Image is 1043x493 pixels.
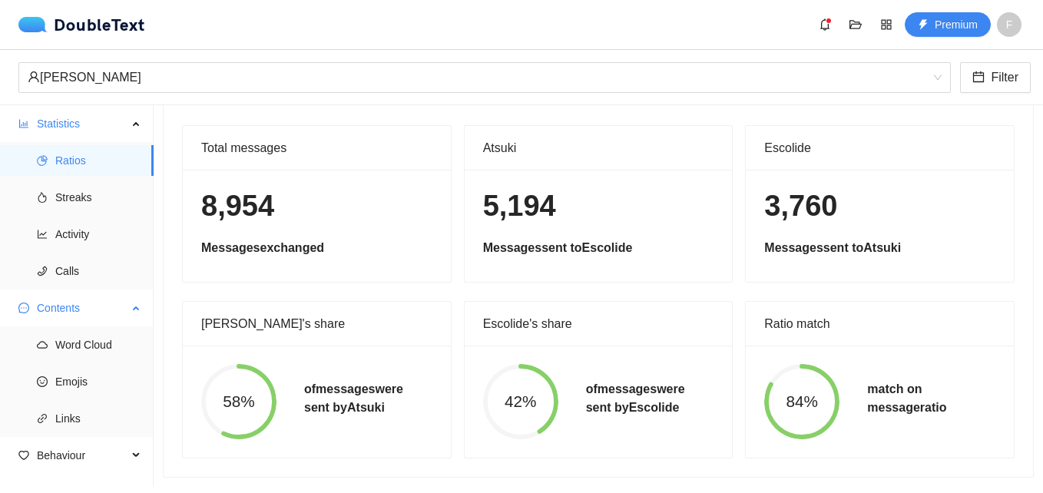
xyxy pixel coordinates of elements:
div: Escolide [764,126,995,170]
span: appstore [875,18,898,31]
span: cloud [37,339,48,350]
span: folder-open [844,18,867,31]
span: 58% [201,394,276,410]
div: Ratio match [764,302,995,346]
span: F [1006,12,1013,37]
span: Emojis [55,366,141,397]
span: pie-chart [37,155,48,166]
h1: 5,194 [483,188,714,224]
button: calendarFilter [960,62,1031,93]
span: Calls [55,256,141,286]
span: bell [813,18,836,31]
span: message [18,303,29,313]
span: phone [37,266,48,276]
h5: of messages were sent by Atsuki [304,380,403,417]
h1: 3,760 [764,188,995,224]
h5: Messages exchanged [201,239,432,257]
span: heart [18,450,29,461]
span: Ratios [55,145,141,176]
span: Contents [37,293,127,323]
a: logoDoubleText [18,17,145,32]
span: 84% [764,394,839,410]
h5: Messages sent to Atsuki [764,239,995,257]
span: 42% [483,394,558,410]
img: logo [18,17,54,32]
span: thunderbolt [918,19,929,31]
h1: 8,954 [201,188,432,224]
div: [PERSON_NAME]'s share [201,302,432,346]
span: Filter [991,68,1018,87]
div: Total messages [201,126,432,170]
span: Streaks [55,182,141,213]
button: thunderboltPremium [905,12,991,37]
span: bar-chart [18,118,29,129]
span: Atsuki Kamurizaki [28,63,942,92]
span: smile [37,376,48,387]
div: DoubleText [18,17,145,32]
span: Activity [55,219,141,250]
div: [PERSON_NAME] [28,63,928,92]
span: Behaviour [37,440,127,471]
span: Statistics [37,108,127,139]
span: Links [55,403,141,434]
span: line-chart [37,229,48,240]
button: bell [813,12,837,37]
h5: of messages were sent by Escolide [586,380,685,417]
h5: match on message ratio [867,380,946,417]
h5: Messages sent to Escolide [483,239,714,257]
span: fire [37,192,48,203]
button: appstore [874,12,899,37]
div: Atsuki [483,126,714,170]
span: link [37,413,48,424]
span: Word Cloud [55,329,141,360]
span: calendar [972,71,985,85]
span: Premium [935,16,978,33]
span: user [28,71,40,83]
div: Escolide's share [483,302,714,346]
button: folder-open [843,12,868,37]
